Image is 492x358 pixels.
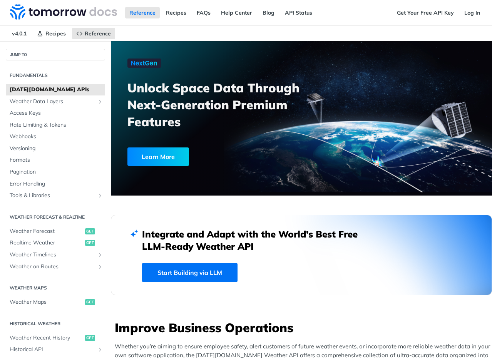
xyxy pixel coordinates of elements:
span: Tools & Libraries [10,192,95,199]
span: Weather Forecast [10,228,83,235]
span: v4.0.1 [8,28,31,39]
span: get [85,299,95,305]
a: Learn More [127,147,273,166]
button: JUMP TO [6,49,105,60]
span: Access Keys [10,109,103,117]
a: Reference [72,28,115,39]
h2: Historical Weather [6,320,105,327]
h2: Integrate and Adapt with the World’s Best Free LLM-Ready Weather API [142,228,369,253]
a: Weather Data LayersShow subpages for Weather Data Layers [6,96,105,107]
span: Realtime Weather [10,239,83,247]
a: Weather Mapsget [6,296,105,308]
a: Tools & LibrariesShow subpages for Tools & Libraries [6,190,105,201]
a: Webhooks [6,131,105,142]
a: Formats [6,154,105,166]
a: Access Keys [6,107,105,119]
a: Weather TimelinesShow subpages for Weather Timelines [6,249,105,261]
span: Weather Maps [10,298,83,306]
span: Error Handling [10,180,103,188]
span: Rate Limiting & Tokens [10,121,103,129]
div: Learn More [127,147,189,166]
span: Pagination [10,168,103,176]
a: Recipes [33,28,70,39]
a: [DATE][DOMAIN_NAME] APIs [6,84,105,95]
span: Webhooks [10,133,103,141]
span: Weather Timelines [10,251,95,259]
span: Versioning [10,145,103,152]
a: FAQs [192,7,215,18]
a: API Status [281,7,316,18]
h3: Improve Business Operations [115,319,492,336]
a: Log In [460,7,484,18]
span: get [85,228,95,234]
span: [DATE][DOMAIN_NAME] APIs [10,86,103,94]
span: Formats [10,156,103,164]
span: Reference [85,30,111,37]
a: Reference [125,7,160,18]
span: get [85,335,95,341]
span: Historical API [10,346,95,353]
span: Recipes [45,30,66,37]
button: Show subpages for Weather on Routes [97,264,103,270]
span: Weather Data Layers [10,98,95,105]
a: Weather on RoutesShow subpages for Weather on Routes [6,261,105,273]
button: Show subpages for Weather Data Layers [97,99,103,105]
h2: Weather Maps [6,284,105,291]
a: Realtime Weatherget [6,237,105,249]
a: Rate Limiting & Tokens [6,119,105,131]
button: Show subpages for Tools & Libraries [97,192,103,199]
a: Weather Recent Historyget [6,332,105,344]
a: Historical APIShow subpages for Historical API [6,344,105,355]
button: Show subpages for Weather Timelines [97,252,103,258]
img: Tomorrow.io Weather API Docs [10,4,117,20]
span: Weather Recent History [10,334,83,342]
a: Error Handling [6,178,105,190]
h2: Weather Forecast & realtime [6,214,105,221]
h3: Unlock Space Data Through Next-Generation Premium Features [127,79,310,130]
a: Recipes [162,7,191,18]
span: Weather on Routes [10,263,95,271]
a: Get Your Free API Key [393,7,458,18]
img: NextGen [127,59,161,68]
span: get [85,240,95,246]
a: Start Building via LLM [142,263,238,282]
a: Versioning [6,143,105,154]
a: Help Center [217,7,256,18]
button: Show subpages for Historical API [97,346,103,353]
a: Weather Forecastget [6,226,105,237]
h2: Fundamentals [6,72,105,79]
a: Blog [258,7,279,18]
a: Pagination [6,166,105,178]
